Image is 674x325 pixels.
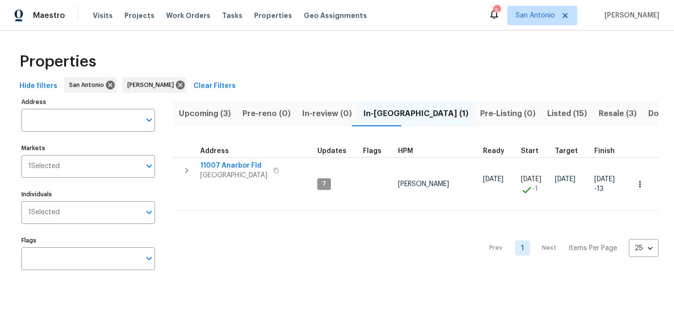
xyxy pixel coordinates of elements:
[304,11,367,20] span: Geo Assignments
[190,77,240,95] button: Clear Filters
[590,157,627,211] td: Scheduled to finish 13 day(s) early
[142,113,156,127] button: Open
[193,80,236,92] span: Clear Filters
[594,148,615,154] span: Finish
[302,107,352,120] span: In-review (0)
[569,243,617,253] p: Items Per Page
[33,11,65,20] span: Maestro
[21,145,155,151] label: Markets
[317,148,346,154] span: Updates
[124,11,155,20] span: Projects
[318,180,330,188] span: 7
[555,148,587,154] div: Target renovation project end date
[629,236,658,261] div: 25
[166,11,210,20] span: Work Orders
[601,11,659,20] span: [PERSON_NAME]
[64,77,117,93] div: San Antonio
[179,107,231,120] span: Upcoming (3)
[480,217,658,279] nav: Pagination Navigation
[200,171,267,180] span: [GEOGRAPHIC_DATA]
[547,107,587,120] span: Listed (15)
[21,99,155,105] label: Address
[28,162,60,171] span: 1 Selected
[19,80,57,92] span: Hide filters
[480,107,536,120] span: Pre-Listing (0)
[363,107,468,120] span: In-[GEOGRAPHIC_DATA] (1)
[28,208,60,217] span: 1 Selected
[21,238,155,243] label: Flags
[142,205,156,219] button: Open
[200,148,229,154] span: Address
[594,184,604,194] span: -13
[127,80,178,90] span: [PERSON_NAME]
[16,77,61,95] button: Hide filters
[483,148,513,154] div: Earliest renovation start date (first business day after COE or Checkout)
[599,107,637,120] span: Resale (3)
[533,184,538,194] span: -1
[21,191,155,197] label: Individuals
[483,176,503,183] span: [DATE]
[521,148,547,154] div: Actual renovation start date
[555,148,578,154] span: Target
[142,252,156,265] button: Open
[363,148,381,154] span: Flags
[398,181,449,188] span: [PERSON_NAME]
[515,240,530,256] a: Goto page 1
[517,157,551,211] td: Project started 1 days early
[493,6,500,16] div: 5
[555,176,575,183] span: [DATE]
[398,148,413,154] span: HPM
[516,11,555,20] span: San Antonio
[69,80,108,90] span: San Antonio
[19,57,96,67] span: Properties
[483,148,504,154] span: Ready
[521,176,541,183] span: [DATE]
[254,11,292,20] span: Properties
[242,107,291,120] span: Pre-reno (0)
[200,161,267,171] span: 11007 Anarbor Fld
[222,12,242,19] span: Tasks
[594,176,615,183] span: [DATE]
[521,148,538,154] span: Start
[122,77,187,93] div: [PERSON_NAME]
[142,159,156,173] button: Open
[594,148,623,154] div: Projected renovation finish date
[93,11,113,20] span: Visits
